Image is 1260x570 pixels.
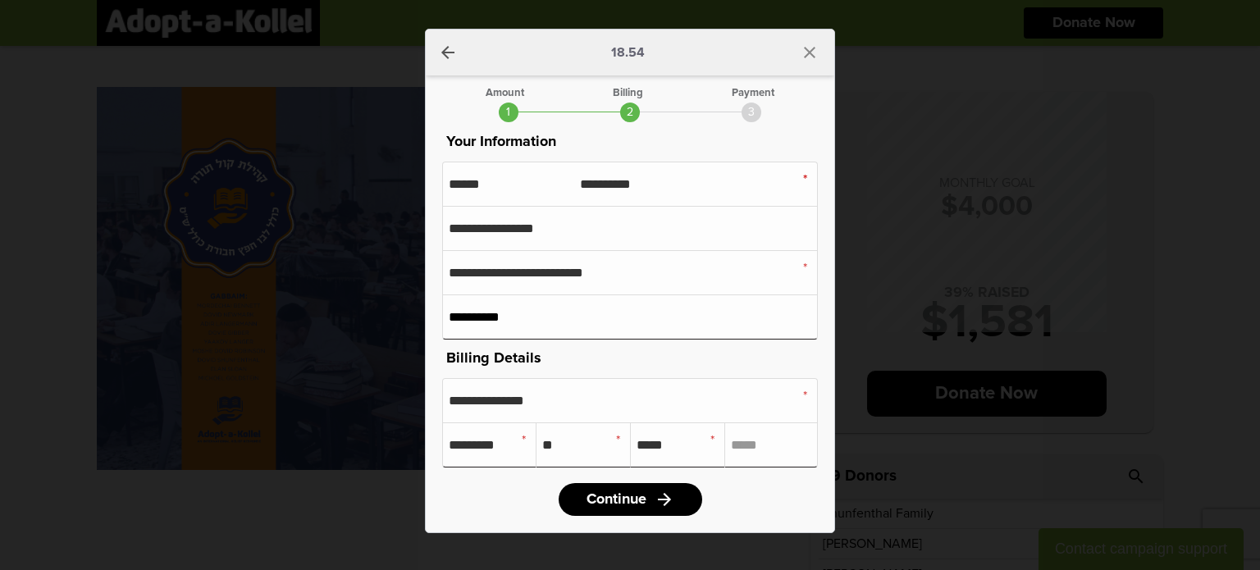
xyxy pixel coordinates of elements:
div: 2 [620,103,640,122]
i: arrow_forward [655,490,674,509]
div: Amount [486,88,524,98]
div: 1 [499,103,518,122]
p: 18.54 [611,46,645,59]
div: Billing [613,88,643,98]
div: Payment [732,88,774,98]
i: close [800,43,819,62]
span: Continue [587,492,646,507]
a: Continuearrow_forward [559,483,702,516]
p: Your Information [442,130,818,153]
a: arrow_back [438,43,458,62]
p: Billing Details [442,347,818,370]
div: 3 [742,103,761,122]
